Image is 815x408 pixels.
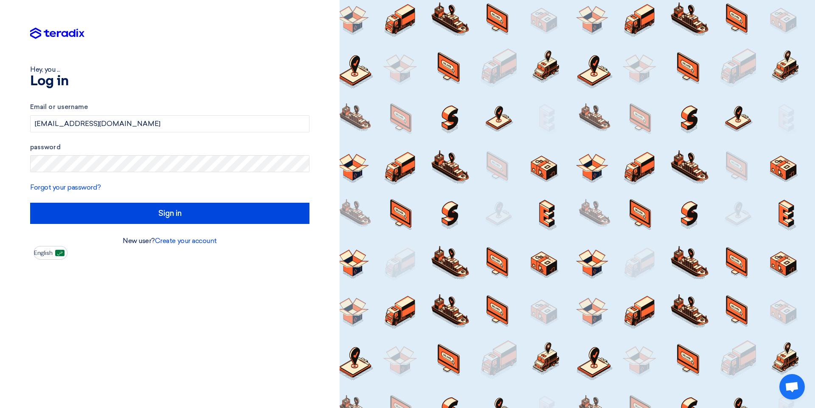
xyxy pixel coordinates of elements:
[30,103,88,111] font: Email or username
[123,237,155,245] font: New user?
[55,250,65,256] img: ar-AR.png
[30,65,60,73] font: Hey, you ...
[30,115,309,132] input: Enter your business email or username
[30,183,101,191] a: Forgot your password?
[30,203,309,224] input: Sign in
[155,237,217,245] a: Create your account
[34,249,53,257] font: English
[34,246,67,260] button: English
[30,75,68,88] font: Log in
[779,374,805,400] div: Open chat
[30,28,84,39] img: Teradix logo
[30,143,61,151] font: password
